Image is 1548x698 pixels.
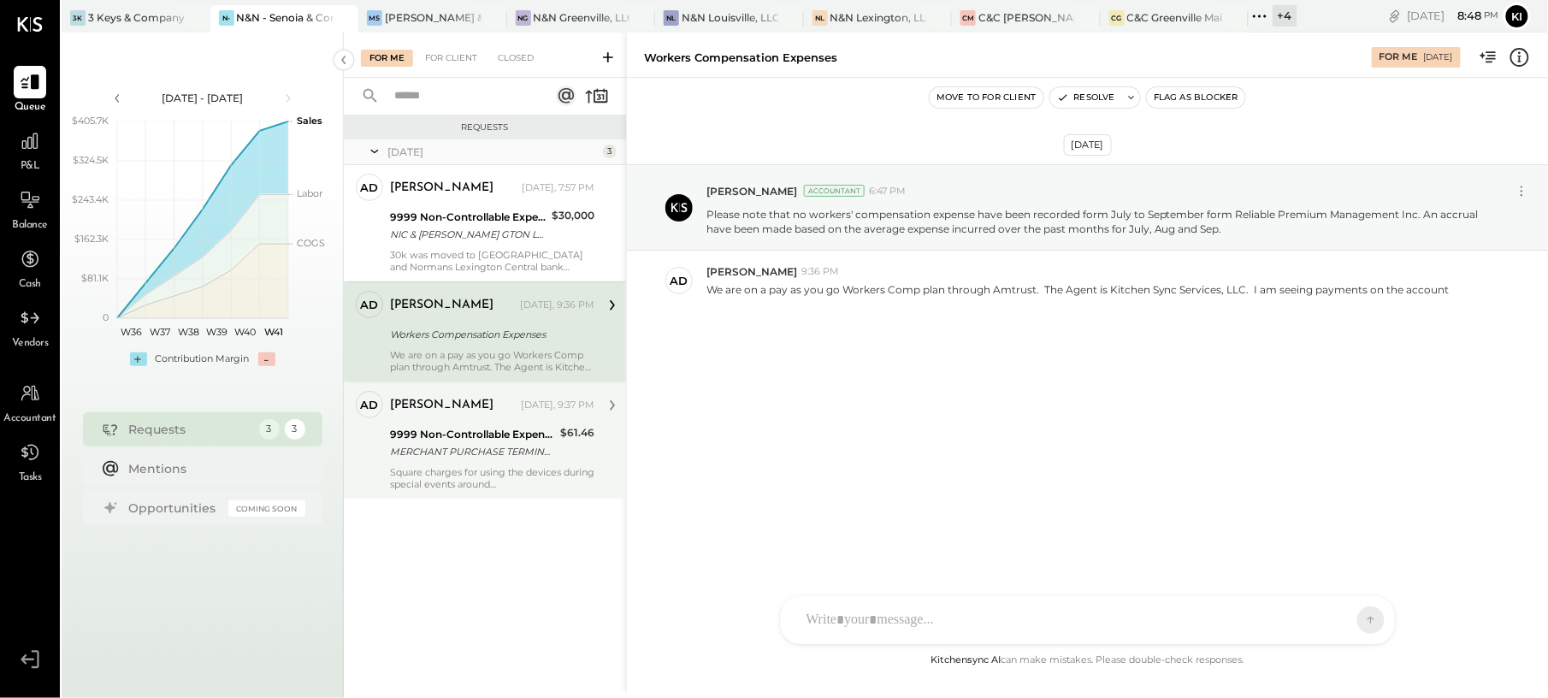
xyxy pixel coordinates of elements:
div: For Client [417,50,486,67]
div: N&N Louisville, LLC [682,10,778,25]
a: Vendors [1,302,59,352]
div: NG [516,10,531,26]
span: Cash [19,277,41,293]
div: 3 [285,419,305,440]
text: $324.5K [73,154,109,166]
div: [DATE] [1408,8,1499,24]
div: Opportunities [129,500,220,517]
a: P&L [1,125,59,174]
div: ad [361,297,379,313]
div: 30k was moved to [GEOGRAPHIC_DATA] and Normans Lexington Central bank account. To make sure NN [P... [390,249,594,273]
span: 6:47 PM [869,185,906,198]
div: $61.46 [560,424,594,441]
div: We are on a pay as you go Workers Comp plan through Amtrust. The Agent is Kitchen Sync Services, ... [390,349,594,373]
div: ad [361,180,379,196]
div: N&N Lexington, LLC [830,10,927,25]
div: N&N Greenville, LLC [534,10,630,25]
div: [DATE], 9:37 PM [521,399,594,412]
text: COGS [297,237,325,249]
text: $405.7K [72,115,109,127]
div: Requests [129,421,251,438]
div: + 4 [1273,5,1297,27]
div: ad [361,397,379,413]
span: [PERSON_NAME] [706,184,797,198]
div: Accountant [804,185,865,197]
div: NL [664,10,679,26]
div: - [258,352,275,366]
div: Coming Soon [228,500,305,517]
div: MERCHANT PURCHASE TERMINAL 46921 MERCHANT PURCHASE TERMINAL 469216 SQ DECISION DESIG NS [390,443,555,460]
div: 3 [603,145,617,158]
text: $162.3K [74,233,109,245]
span: Tasks [19,470,42,486]
div: [DATE], 7:57 PM [522,181,594,195]
div: Requests [352,121,617,133]
p: Please note that no workers' compensation expense have been recorded form July to September form ... [706,207,1493,236]
div: Mentions [129,460,297,477]
div: [PERSON_NAME] [390,180,493,197]
div: MS [367,10,382,26]
text: $243.4K [72,193,109,205]
div: [DATE], 9:36 PM [520,299,594,312]
div: ad [671,273,688,289]
span: Balance [12,218,48,234]
button: Flag as Blocker [1147,87,1245,108]
div: Workers Compensation Expenses [644,50,837,66]
div: 3 [259,419,280,440]
span: Vendors [12,336,49,352]
div: [PERSON_NAME] [390,397,493,414]
a: Cash [1,243,59,293]
div: [DATE] [1424,51,1453,63]
div: $30,000 [552,207,594,224]
div: N- [219,10,234,26]
span: [PERSON_NAME] [706,264,797,279]
div: 3 Keys & Company [88,10,185,25]
button: Move to for client [930,87,1043,108]
div: For Me [361,50,413,67]
button: Resolve [1050,87,1122,108]
text: W40 [234,326,256,338]
text: 0 [103,311,109,323]
div: NIC & [PERSON_NAME] GTON LLCWORKI NIC & [PERSON_NAME] GTON LLCWORKING CA PITAL NIC & NORM [390,226,547,243]
text: W37 [150,326,170,338]
text: $81.1K [81,272,109,284]
div: Contribution Margin [156,352,250,366]
div: [PERSON_NAME] [390,297,493,314]
text: Sales [297,115,322,127]
div: + [130,352,147,366]
div: C&C [PERSON_NAME] LLC [978,10,1075,25]
text: W38 [177,326,198,338]
div: [DATE] [387,145,599,159]
div: 3K [70,10,86,26]
a: Accountant [1,377,59,427]
div: [DATE] - [DATE] [130,91,275,105]
span: P&L [21,159,40,174]
div: [PERSON_NAME] & Sake [385,10,482,25]
div: NL [812,10,828,26]
div: For Me [1380,50,1418,64]
div: copy link [1386,7,1403,25]
div: CM [960,10,976,26]
a: Queue [1,66,59,115]
span: Queue [15,100,46,115]
div: Workers Compensation Expenses [390,326,589,343]
div: N&N - Senoia & Corporate [237,10,334,25]
p: We are on a pay as you go Workers Comp plan through Amtrust. The Agent is Kitchen Sync Services, ... [706,282,1450,297]
div: C&C Greenville Main, LLC [1127,10,1224,25]
div: [DATE] [1064,134,1112,156]
span: Accountant [4,411,56,427]
div: CG [1109,10,1125,26]
div: Closed [489,50,542,67]
text: W39 [206,326,227,338]
a: Balance [1,184,59,234]
text: Labor [297,187,322,199]
text: W41 [264,326,283,338]
div: 9999 Non-Controllable Expenses:Other Income and Expenses:To Be Classified P&L [390,426,555,443]
text: W36 [121,326,142,338]
div: Square charges for using the devices during special events around [GEOGRAPHIC_DATA] [390,466,594,490]
span: 9:36 PM [801,265,839,279]
a: Tasks [1,436,59,486]
div: 9999 Non-Controllable Expenses:Other Income and Expenses:To Be Classified P&L [390,209,547,226]
button: Ki [1504,3,1531,30]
